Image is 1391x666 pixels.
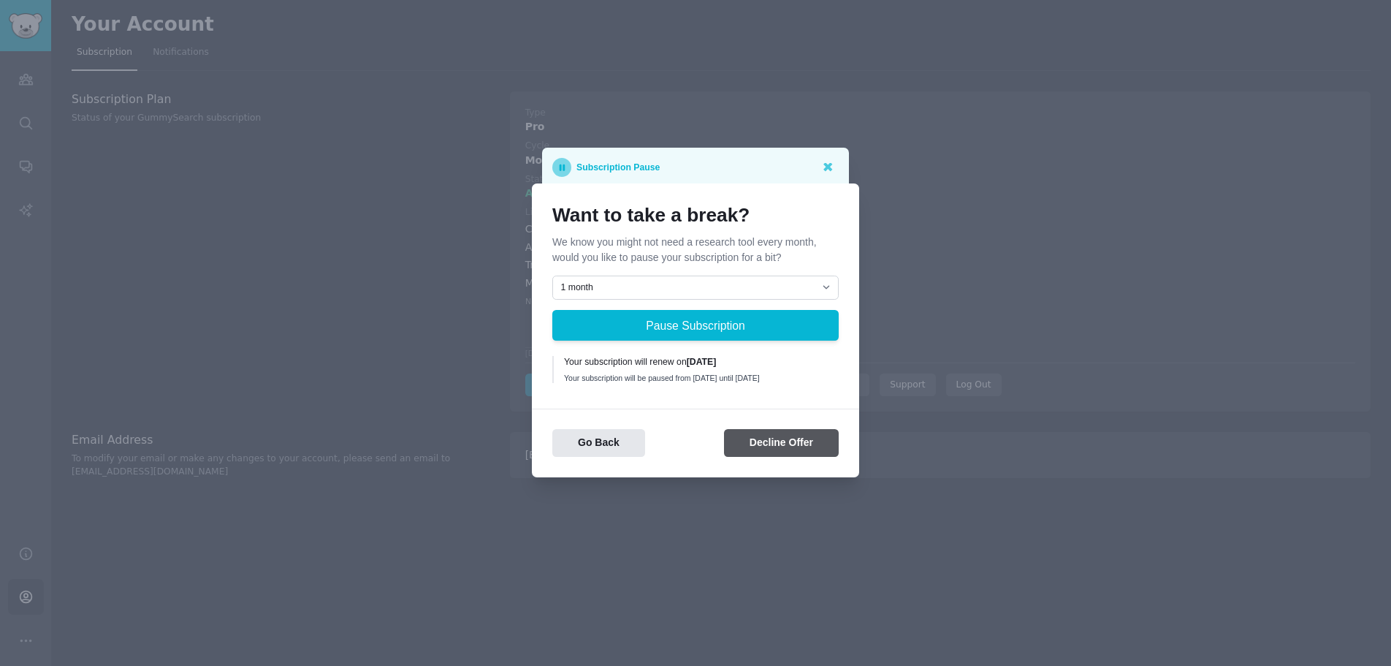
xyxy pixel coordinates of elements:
p: Subscription Pause [576,158,660,177]
div: Your subscription will be paused from [DATE] until [DATE] [564,373,828,383]
button: Pause Subscription [552,310,839,341]
button: Decline Offer [724,429,839,458]
b: [DATE] [687,357,717,367]
p: We know you might not need a research tool every month, would you like to pause your subscription... [552,235,839,265]
button: Go Back [552,429,645,458]
div: Your subscription will renew on [564,356,828,369]
h1: Want to take a break? [552,204,839,227]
